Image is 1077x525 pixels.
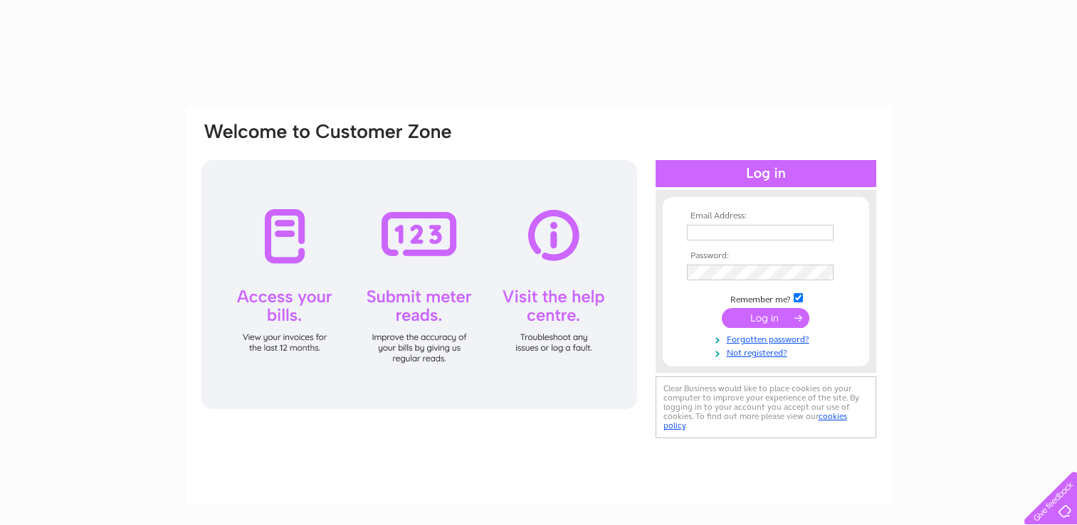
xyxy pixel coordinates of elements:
th: Password: [683,251,849,261]
a: Forgotten password? [687,332,849,345]
a: cookies policy [663,411,847,430]
td: Remember me? [683,291,849,305]
a: Not registered? [687,345,849,359]
input: Submit [722,308,809,328]
th: Email Address: [683,211,849,221]
div: Clear Business would like to place cookies on your computer to improve your experience of the sit... [656,376,876,438]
